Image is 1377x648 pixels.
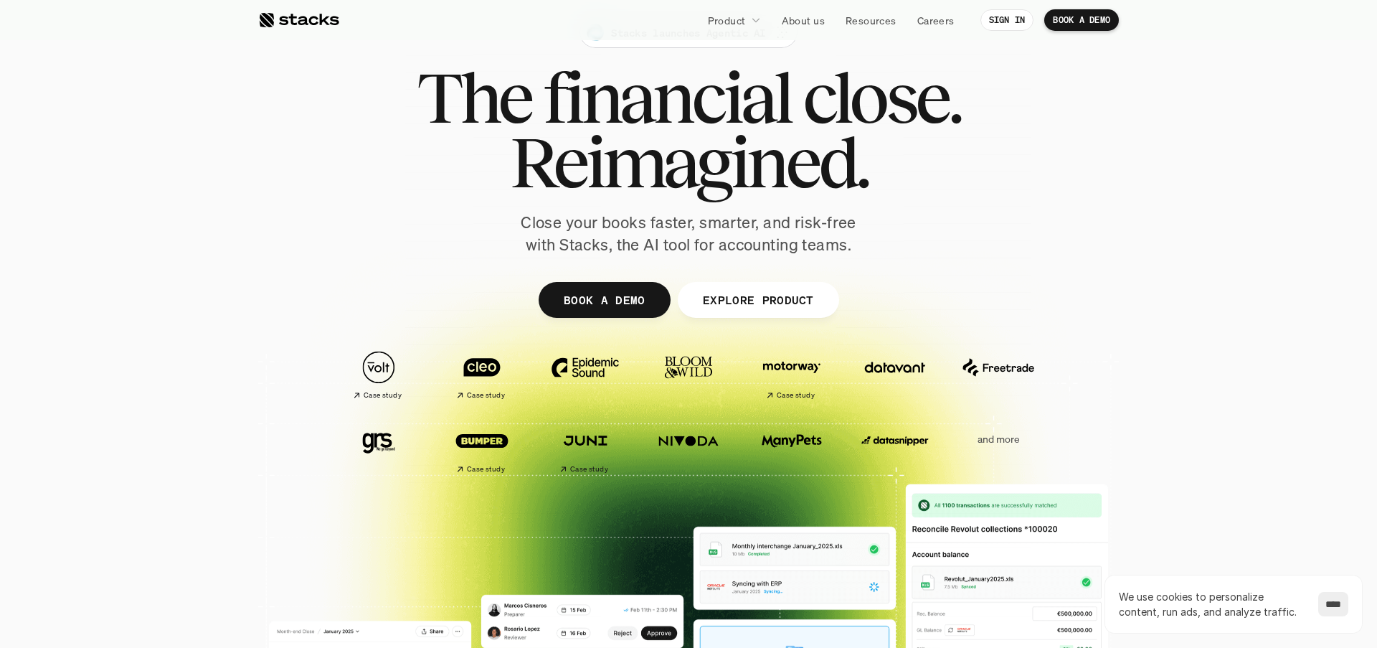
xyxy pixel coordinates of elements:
[417,65,531,130] span: The
[702,289,813,310] p: EXPLORE PRODUCT
[510,130,868,194] span: Reimagined.
[782,13,825,28] p: About us
[803,65,960,130] span: close.
[541,417,630,479] a: Case study
[1053,15,1110,25] p: BOOK A DEMO
[543,65,790,130] span: financial
[747,344,836,406] a: Case study
[708,13,746,28] p: Product
[364,391,402,400] h2: Case study
[917,13,955,28] p: Careers
[1044,9,1119,31] a: BOOK A DEMO
[980,9,1034,31] a: SIGN IN
[954,433,1043,446] p: and more
[467,391,505,400] h2: Case study
[437,417,526,479] a: Case study
[989,15,1026,25] p: SIGN IN
[677,282,838,318] a: EXPLORE PRODUCT
[777,391,815,400] h2: Case study
[334,344,423,406] a: Case study
[564,289,645,310] p: BOOK A DEMO
[1119,589,1304,619] p: We use cookies to personalize content, run ads, and analyze traffic.
[509,212,868,256] p: Close your books faster, smarter, and risk-free with Stacks, the AI tool for accounting teams.
[846,13,896,28] p: Resources
[467,465,505,474] h2: Case study
[539,282,671,318] a: BOOK A DEMO
[909,7,963,33] a: Careers
[837,7,905,33] a: Resources
[169,332,232,342] a: Privacy Policy
[437,344,526,406] a: Case study
[773,7,833,33] a: About us
[570,465,608,474] h2: Case study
